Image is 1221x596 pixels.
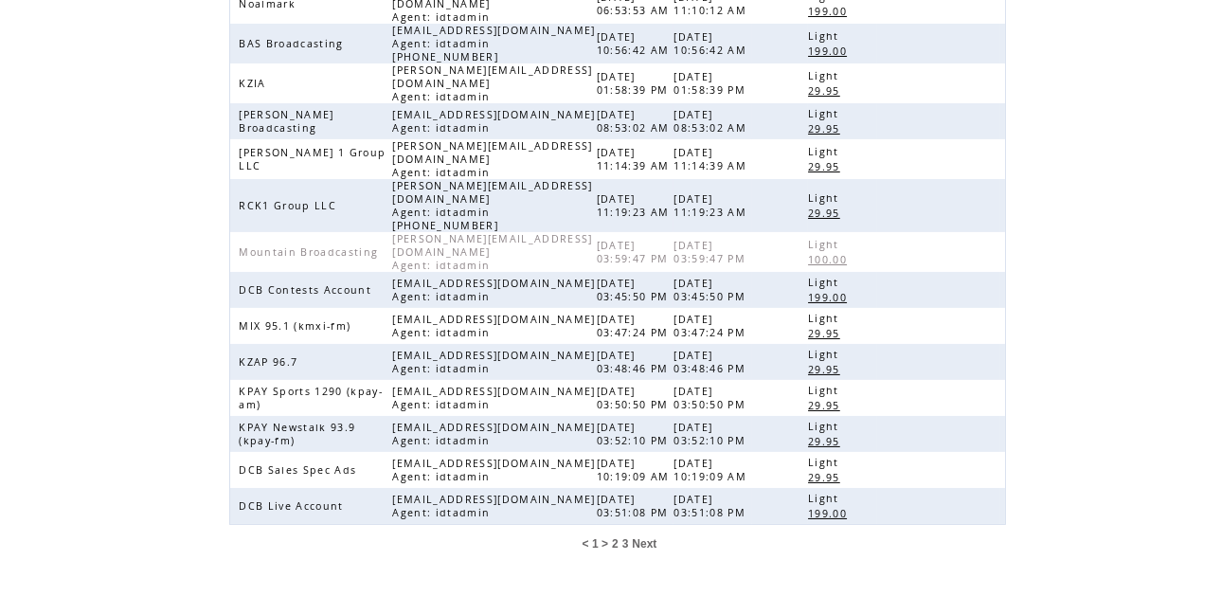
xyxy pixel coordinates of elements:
span: [EMAIL_ADDRESS][DOMAIN_NAME] Agent: idtadmin [PHONE_NUMBER] [392,24,595,63]
span: [DATE] 03:51:08 PM [597,493,673,519]
span: 199.00 [808,45,852,58]
span: 29.95 [808,207,845,220]
span: 29.95 [808,399,845,412]
span: [DATE] 03:48:46 PM [597,349,673,375]
span: [DATE] 03:59:47 PM [597,239,673,265]
span: Mountain Broadcasting [240,245,384,259]
span: [DATE] 03:48:46 PM [673,349,750,375]
span: Light [808,238,844,251]
span: [DATE] 03:50:50 PM [597,385,673,411]
span: 29.95 [808,363,845,376]
a: 29.95 [808,82,850,99]
span: [DATE] 11:19:23 AM [597,192,674,219]
span: 29.95 [808,122,845,135]
span: 29.95 [808,435,845,448]
span: DCB Sales Spec Ads [240,463,362,477]
a: 199.00 [808,3,856,19]
span: [DATE] 10:56:42 AM [673,30,751,57]
span: [DATE] 11:19:23 AM [673,192,751,219]
a: 2 [612,537,619,551]
span: Light [808,420,844,433]
span: Light [808,456,844,469]
span: [DATE] 08:53:02 AM [597,108,674,135]
a: 29.95 [808,469,850,485]
span: RCK1 Group LLC [240,199,342,212]
span: [DATE] 03:59:47 PM [673,239,750,265]
span: [DATE] 11:14:39 AM [597,146,674,172]
span: [EMAIL_ADDRESS][DOMAIN_NAME] Agent: idtadmin [392,313,595,339]
a: 29.95 [808,205,850,221]
span: KZAP 96.7 [240,355,303,369]
span: < 1 > [583,537,608,551]
span: [DATE] 01:58:39 PM [597,70,673,97]
span: [DATE] 03:47:24 PM [673,313,750,339]
span: 29.95 [808,84,845,98]
a: 29.95 [808,361,850,377]
span: [DATE] 11:14:39 AM [673,146,751,172]
span: Light [808,384,844,397]
span: Light [808,29,844,43]
span: [PERSON_NAME] 1 Group LLC [240,146,386,172]
span: Light [808,69,844,82]
span: KZIA [240,77,271,90]
span: [EMAIL_ADDRESS][DOMAIN_NAME] Agent: idtadmin [392,385,595,411]
span: [EMAIL_ADDRESS][DOMAIN_NAME] Agent: idtadmin [392,457,595,483]
a: 199.00 [808,289,856,305]
a: 100.00 [808,251,856,267]
span: [DATE] 03:45:50 PM [673,277,750,303]
span: KPAY Sports 1290 (kpay-am) [240,385,384,411]
span: [PERSON_NAME][EMAIL_ADDRESS][DOMAIN_NAME] Agent: idtadmin [PHONE_NUMBER] [392,179,592,232]
span: [DATE] 10:19:09 AM [673,457,751,483]
span: [EMAIL_ADDRESS][DOMAIN_NAME] Agent: idtadmin [392,277,595,303]
span: DCB Live Account [240,499,349,513]
a: 199.00 [808,505,856,521]
a: Next [632,537,656,551]
span: [DATE] 03:51:08 PM [673,493,750,519]
span: [DATE] 08:53:02 AM [673,108,751,135]
a: 29.95 [808,325,850,341]
span: [DATE] 03:52:10 PM [673,421,750,447]
span: MIX 95.1 (kmxi-fm) [240,319,356,333]
span: [EMAIL_ADDRESS][DOMAIN_NAME] Agent: idtadmin [392,493,595,519]
span: BAS Broadcasting [240,37,349,50]
span: [EMAIL_ADDRESS][DOMAIN_NAME] Agent: idtadmin [392,349,595,375]
span: Light [808,312,844,325]
a: 29.95 [808,397,850,413]
a: 199.00 [808,43,856,59]
span: [EMAIL_ADDRESS][DOMAIN_NAME] Agent: idtadmin [392,421,595,447]
span: KPAY Newstalk 93.9 (kpay-fm) [240,421,356,447]
span: [PERSON_NAME][EMAIL_ADDRESS][DOMAIN_NAME] Agent: idtadmin [392,139,592,179]
span: [DATE] 10:19:09 AM [597,457,674,483]
span: [PERSON_NAME] Broadcasting [240,108,334,135]
span: [EMAIL_ADDRESS][DOMAIN_NAME] Agent: idtadmin [392,108,595,135]
span: [PERSON_NAME][EMAIL_ADDRESS][DOMAIN_NAME] Agent: idtadmin [392,63,592,103]
span: [DATE] 03:45:50 PM [597,277,673,303]
span: [DATE] 10:56:42 AM [597,30,674,57]
span: [DATE] 01:58:39 PM [673,70,750,97]
span: Light [808,191,844,205]
span: Light [808,107,844,120]
span: [PERSON_NAME][EMAIL_ADDRESS][DOMAIN_NAME] Agent: idtadmin [392,232,592,272]
span: Light [808,492,844,505]
span: Light [808,276,844,289]
span: 199.00 [808,5,852,18]
a: 29.95 [808,158,850,174]
span: DCB Contests Account [240,283,377,297]
span: 29.95 [808,471,845,484]
span: Light [808,348,844,361]
span: 199.00 [808,291,852,304]
span: Light [808,145,844,158]
span: 100.00 [808,253,852,266]
a: 29.95 [808,433,850,449]
a: 3 [622,537,629,551]
span: 199.00 [808,507,852,520]
span: [DATE] 03:52:10 PM [597,421,673,447]
span: [DATE] 03:47:24 PM [597,313,673,339]
a: 29.95 [808,120,850,136]
span: [DATE] 03:50:50 PM [673,385,750,411]
span: 29.95 [808,160,845,173]
span: 29.95 [808,327,845,340]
